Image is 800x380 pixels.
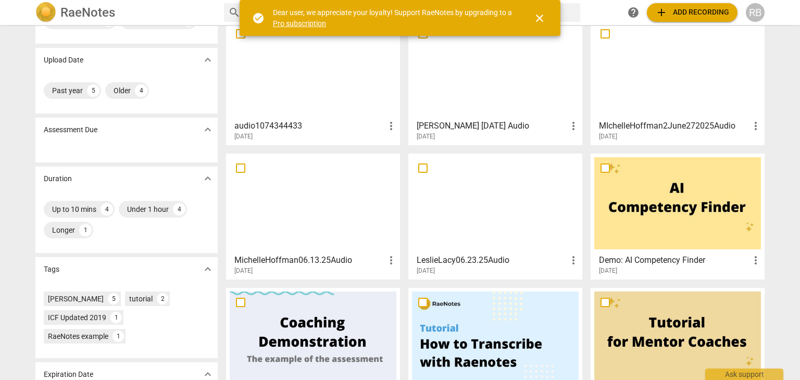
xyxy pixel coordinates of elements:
[44,55,83,66] p: Upload Date
[749,120,762,132] span: more_vert
[101,203,113,216] div: 4
[273,19,326,28] a: Pro subscription
[234,120,385,132] h3: audio1074344433
[52,85,83,96] div: Past year
[127,204,169,214] div: Under 1 hour
[624,3,643,22] a: Help
[599,132,617,141] span: [DATE]
[599,267,617,275] span: [DATE]
[129,294,153,304] div: tutorial
[52,204,96,214] div: Up to 10 mins
[599,120,749,132] h3: MIchelleHoffman2June272025Audio
[533,12,546,24] span: close
[230,23,396,141] a: audio1074344433[DATE]
[273,7,515,29] div: Dear user, we appreciate your loyalty! Support RaeNotes by upgrading to a
[202,172,214,185] span: expand_more
[135,84,147,97] div: 4
[60,5,115,20] h2: RaeNotes
[35,2,56,23] img: Logo
[627,6,640,19] span: help
[44,264,59,275] p: Tags
[567,120,580,132] span: more_vert
[655,6,668,19] span: add
[234,267,253,275] span: [DATE]
[35,2,216,23] a: LogoRaeNotes
[385,254,397,267] span: more_vert
[202,263,214,275] span: expand_more
[234,254,385,267] h3: MichelleHoffman06.13.25Audio
[252,12,265,24] span: check_circle
[202,123,214,136] span: expand_more
[749,254,762,267] span: more_vert
[108,293,119,305] div: 5
[48,331,108,341] div: RaeNotes example
[417,120,567,132] h3: Leslie Lacy 06 30 2025 Audio
[200,122,216,137] button: Show more
[746,3,765,22] button: RB
[417,132,435,141] span: [DATE]
[48,294,104,304] div: [PERSON_NAME]
[173,203,185,216] div: 4
[594,23,761,141] a: MIchelleHoffman2June272025Audio[DATE]
[157,293,168,305] div: 2
[385,120,397,132] span: more_vert
[44,124,97,135] p: Assessment Due
[228,6,241,19] span: search
[705,369,783,380] div: Ask support
[79,224,92,236] div: 1
[200,171,216,186] button: Show more
[44,369,93,380] p: Expiration Date
[417,267,435,275] span: [DATE]
[200,52,216,68] button: Show more
[114,85,131,96] div: Older
[202,54,214,66] span: expand_more
[647,3,737,22] button: Upload
[52,225,75,235] div: Longer
[48,312,106,323] div: ICF Updated 2019
[412,157,579,275] a: LeslieLacy06.23.25Audio[DATE]
[44,173,72,184] p: Duration
[599,254,749,267] h3: Demo: AI Competency Finder
[567,254,580,267] span: more_vert
[412,23,579,141] a: [PERSON_NAME] [DATE] Audio[DATE]
[110,312,122,323] div: 1
[200,261,216,277] button: Show more
[417,254,567,267] h3: LeslieLacy06.23.25Audio
[594,157,761,275] a: Demo: AI Competency Finder[DATE]
[655,6,729,19] span: Add recording
[527,6,552,31] button: Close
[230,157,396,275] a: MichelleHoffman06.13.25Audio[DATE]
[113,331,124,342] div: 1
[87,84,99,97] div: 5
[234,132,253,141] span: [DATE]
